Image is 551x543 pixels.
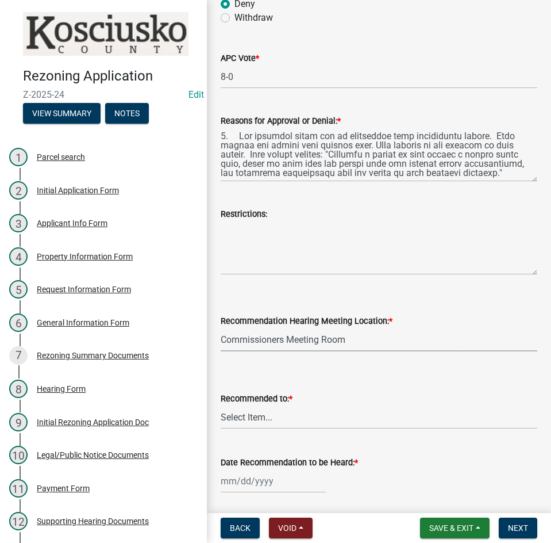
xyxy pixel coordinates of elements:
[269,518,313,538] button: Void
[37,153,85,161] div: Parcel search
[105,103,149,124] button: Notes
[9,380,28,398] div: 8
[221,117,341,125] label: Reasons for Approval or Denial:
[420,518,490,538] button: Save & Exit
[23,12,188,56] img: Kosciusko County, Indiana
[221,55,259,63] label: APC Vote
[37,219,107,227] div: Applicant Info Form
[37,451,149,459] div: Legal/Public Notice Documents
[9,181,28,200] div: 2
[105,109,149,118] wm-modal-confirm: Notes
[9,280,28,299] div: 5
[508,523,528,533] span: Next
[234,11,273,25] label: Withdraw
[37,351,149,360] div: Rezoning Summary Documents
[221,469,326,493] input: mm/dd/yyyy
[37,517,149,525] div: Supporting Hearing Documents
[37,253,133,261] div: Property Information Form
[37,385,86,393] div: Hearing Form
[188,89,204,100] a: Edit
[9,512,28,530] div: 12
[9,346,28,365] div: 7
[23,103,101,124] button: View Summary
[37,484,90,492] div: Payment Form
[37,418,149,426] div: Initial Rezoning Application Doc
[23,68,198,85] h4: Rezoning Application
[230,523,251,533] span: Back
[9,413,28,431] div: 9
[221,518,260,538] button: Back
[9,313,28,332] div: 6
[278,523,296,533] span: Void
[9,446,28,464] div: 10
[9,148,28,166] div: 1
[499,518,537,538] button: Next
[37,186,119,194] div: Initial Application Form
[23,89,184,100] span: Z-2025-24
[9,247,28,266] div: 4
[188,89,204,100] wm-modal-confirm: Edit Application Number
[9,214,28,232] div: 3
[9,479,28,498] div: 11
[221,459,358,467] label: Date Recommendation to be Heard:
[37,285,131,293] div: Request Information Form
[221,211,267,219] label: Restrictions:
[37,319,129,327] div: General Information Form
[221,318,392,326] label: Recommendation Hearing Meeting Location:
[221,395,292,403] label: Recommended to:
[23,109,101,118] wm-modal-confirm: Summary
[429,523,473,533] span: Save & Exit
